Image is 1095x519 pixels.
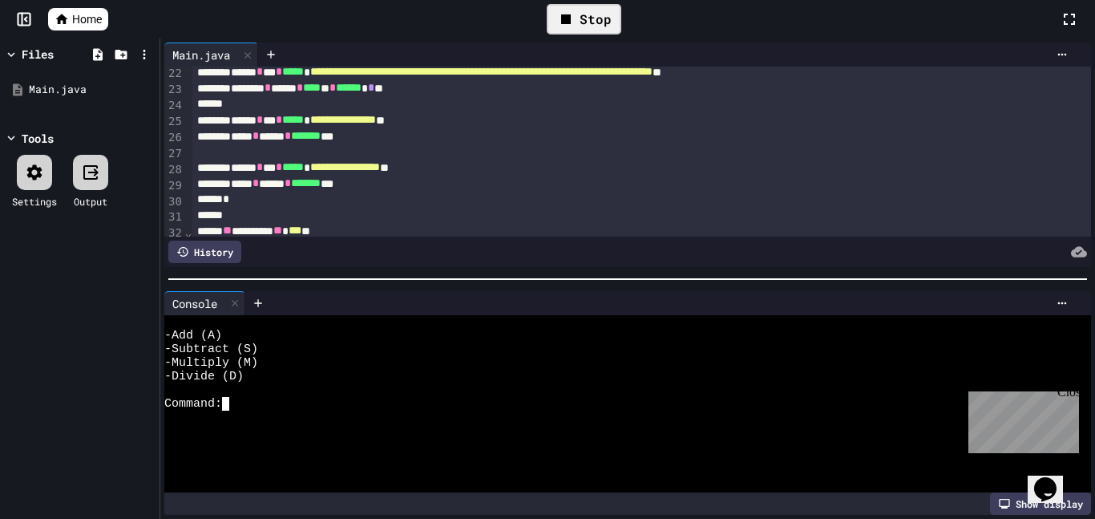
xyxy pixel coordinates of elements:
[164,209,184,225] div: 31
[164,43,258,67] div: Main.java
[164,397,222,411] span: Command:
[164,114,184,130] div: 25
[164,291,245,315] div: Console
[22,130,54,147] div: Tools
[164,343,258,356] span: -Subtract (S)
[1028,455,1079,503] iframe: chat widget
[164,130,184,146] div: 26
[164,82,184,98] div: 23
[164,146,184,162] div: 27
[164,98,184,114] div: 24
[29,82,154,98] div: Main.java
[164,329,222,343] span: -Add (A)
[164,295,225,312] div: Console
[164,178,184,194] div: 29
[48,8,108,30] a: Home
[72,11,102,27] span: Home
[74,194,107,209] div: Output
[164,370,244,383] span: -Divide (D)
[164,194,184,210] div: 30
[168,241,241,263] div: History
[22,46,54,63] div: Files
[547,4,621,34] div: Stop
[164,225,184,241] div: 32
[184,226,192,239] span: Fold line
[164,47,238,63] div: Main.java
[990,493,1091,515] div: Show display
[12,194,57,209] div: Settings
[164,66,184,82] div: 22
[962,385,1079,453] iframe: chat widget
[164,162,184,178] div: 28
[164,356,258,370] span: -Multiply (M)
[6,6,111,102] div: Chat with us now!Close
